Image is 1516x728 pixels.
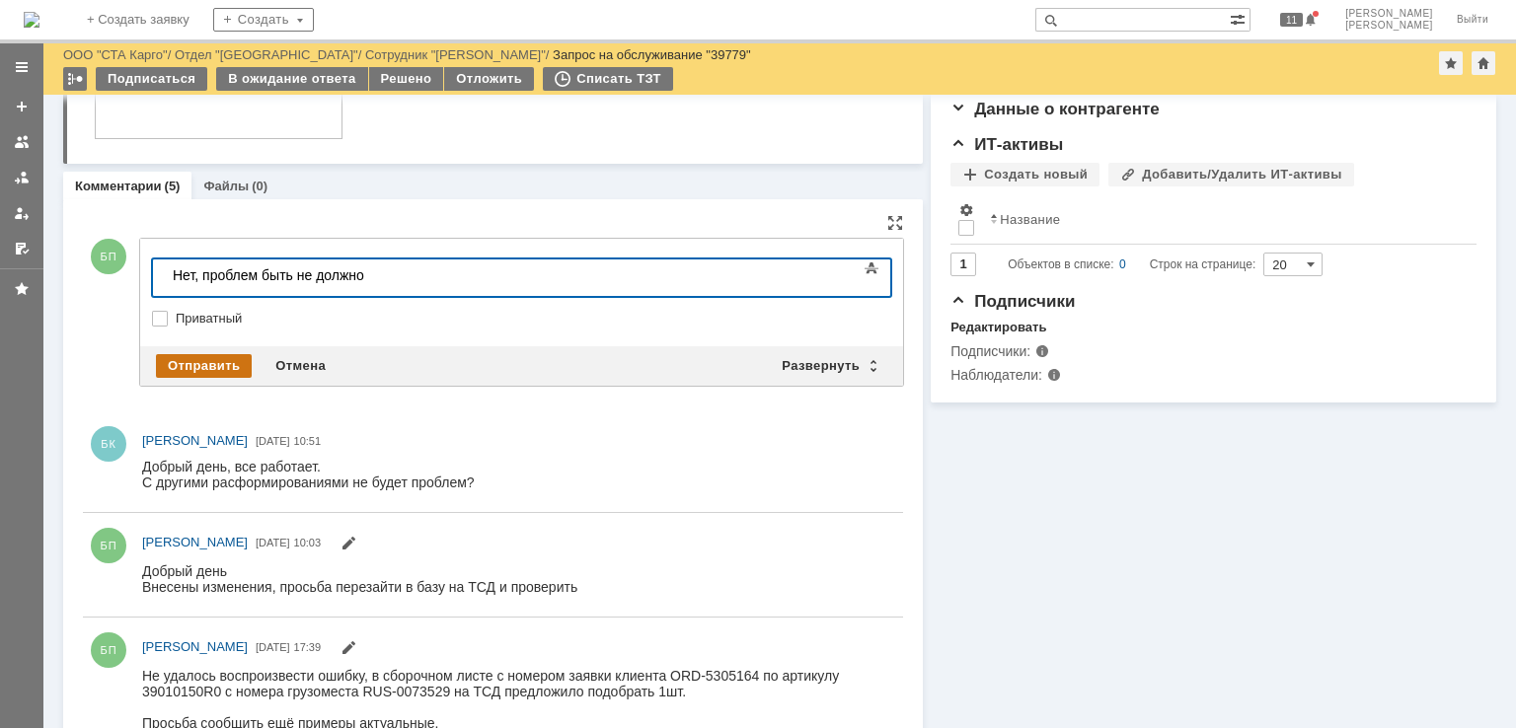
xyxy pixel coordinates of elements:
div: Сделать домашней страницей [1472,51,1495,75]
div: (5) [165,179,181,193]
span: Сот. тел.: [PHONE_NUMBER] [12,196,220,212]
div: / [365,47,553,62]
span: . [103,229,107,245]
span: БП [91,239,126,274]
span: www [12,229,43,245]
span: Редактировать [341,642,356,658]
span: 7(4852)637-120 вн. 1201 [100,180,263,195]
span: [PERSON_NAME] [142,535,248,549]
span: 10:03 [294,537,322,548]
span: [PERSON_NAME] [1345,20,1433,32]
a: [PERSON_NAME] [142,637,248,657]
a: ООО "СТА Карго" [63,47,168,62]
span: stacargo [12,213,136,229]
div: Редактировать [950,320,1046,335]
div: Наблюдатели: [950,367,1149,383]
div: Название [1000,212,1060,227]
div: (0) [252,179,267,193]
span: Подписчики [950,292,1075,311]
span: Руководитель склада [12,129,161,145]
a: Перейти на домашнюю страницу [24,12,39,28]
span: [DATE] [256,435,290,447]
span: [PERSON_NAME] [142,639,248,654]
img: logo [24,12,39,28]
span: 10:51 [294,435,322,447]
span: ИТ-активы [950,135,1063,154]
span: ru [107,229,119,245]
span: . [54,213,58,229]
div: / [175,47,365,62]
div: Подписчики: [950,343,1149,359]
span: 17:39 [294,641,322,653]
a: Отдел "[GEOGRAPHIC_DATA]" [175,47,358,62]
span: ООО «СТА Карго» [12,146,137,162]
div: Создать [213,8,314,32]
span: [DATE] [256,641,290,653]
span: Объектов в списке: [1008,257,1113,271]
span: ru [140,213,153,229]
span: ОП г. [GEOGRAPHIC_DATA] [12,163,203,179]
div: На всю страницу [887,215,903,231]
a: Мои согласования [6,233,38,264]
a: bubkin.k@ [12,213,81,229]
a: Сотрудник "[PERSON_NAME]" [365,47,546,62]
label: Приватный [176,311,887,327]
th: Название [982,194,1461,245]
i: Строк на странице: [1008,253,1255,276]
span: Настройки [958,202,974,218]
a: Создать заявку [6,91,38,122]
div: Запрос на обслуживание "39779" [553,47,751,62]
div: 0 [1119,253,1126,276]
span: 11 [1280,13,1303,27]
a: [PERSON_NAME] [142,431,248,451]
span: [PERSON_NAME] [1345,8,1433,20]
span: stacargo [47,229,103,245]
div: Нет, проблем быть не должно [8,8,288,24]
a: Заявки в моей ответственности [6,162,38,193]
div: Добавить в избранное [1439,51,1463,75]
a: Мои заявки [6,197,38,229]
span: Оф. тел.: + [12,180,100,195]
span: [PERSON_NAME] [142,433,248,448]
span: Расширенный поиск [1230,9,1250,28]
img: download [12,276,260,340]
span: Показать панель инструментов [860,256,883,280]
a: Комментарии [75,179,162,193]
a: stacargo.ru [47,229,119,245]
a: Заявки на командах [6,126,38,158]
a: Файлы [203,179,249,193]
div: / [63,47,175,62]
span: [DATE] [256,537,290,548]
span: Редактировать [341,538,356,553]
span: @ [66,213,81,229]
span: Данные о контрагенте [950,100,1160,118]
div: Работа с массовостью [63,67,87,91]
span: . [43,229,119,245]
span: . [136,213,140,229]
a: [PERSON_NAME] [142,533,248,552]
span: [PERSON_NAME] [12,111,144,128]
span: С уважением, [12,95,105,110]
